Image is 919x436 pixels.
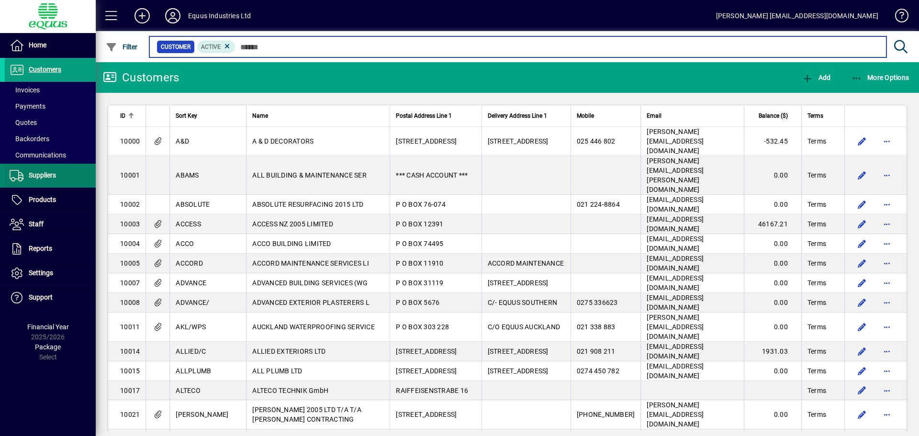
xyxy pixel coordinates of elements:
span: Quotes [10,119,37,126]
span: [EMAIL_ADDRESS][DOMAIN_NAME] [647,343,704,360]
button: Edit [854,344,870,359]
span: Staff [29,220,44,228]
span: ACCO [176,240,194,247]
span: [PHONE_NUMBER] [577,411,635,418]
span: Suppliers [29,171,56,179]
span: 10001 [120,171,140,179]
td: 0.00 [744,273,801,293]
td: 0.00 [744,254,801,273]
span: P O BOX 12391 [396,220,443,228]
span: Terms [807,410,826,419]
button: Filter [103,38,140,56]
span: 10005 [120,259,140,267]
span: ALLIED EXTERIORS LTD [252,347,325,355]
button: Edit [854,168,870,183]
span: A & D DECORATORS [252,137,314,145]
td: 0.00 [744,361,801,381]
span: 10002 [120,201,140,208]
button: Profile [157,7,188,24]
span: P O BOX 5676 [396,299,439,306]
span: AKL/WPS [176,323,206,331]
span: [EMAIL_ADDRESS][DOMAIN_NAME] [647,255,704,272]
span: P O BOX 11910 [396,259,443,267]
td: 0.00 [744,156,801,195]
a: Backorders [5,131,96,147]
span: Name [252,111,268,121]
span: [STREET_ADDRESS] [488,279,549,287]
span: [STREET_ADDRESS] [488,367,549,375]
a: Communications [5,147,96,163]
span: ADVANCE [176,279,206,287]
button: More options [879,383,895,398]
span: [PERSON_NAME][EMAIL_ADDRESS][DOMAIN_NAME] [647,401,704,428]
span: Postal Address Line 1 [396,111,452,121]
span: 10014 [120,347,140,355]
button: Edit [854,295,870,310]
a: Staff [5,212,96,236]
span: P O BOX 76-074 [396,201,446,208]
span: 10021 [120,411,140,418]
span: [STREET_ADDRESS] [396,411,457,418]
span: 10003 [120,220,140,228]
button: More options [879,168,895,183]
button: More options [879,236,895,251]
span: P O BOX 31119 [396,279,443,287]
button: Add [799,69,833,86]
span: Delivery Address Line 1 [488,111,547,121]
span: Terms [807,278,826,288]
span: ACCORD MAINTENANCE [488,259,564,267]
td: 0.00 [744,293,801,313]
span: Package [35,343,61,351]
span: Email [647,111,661,121]
span: 0274 450 782 [577,367,619,375]
span: Customer [161,42,191,52]
span: [PERSON_NAME][EMAIL_ADDRESS][PERSON_NAME][DOMAIN_NAME] [647,157,704,193]
span: Terms [807,366,826,376]
span: [STREET_ADDRESS] [488,137,549,145]
span: AUCKLAND WATERPROOFING SERVICE [252,323,375,331]
span: ADVANCED EXTERIOR PLASTERERS L [252,299,370,306]
span: ALLIED/C [176,347,206,355]
button: Edit [854,407,870,422]
td: 1931.03 [744,342,801,361]
span: 10011 [120,323,140,331]
button: More options [879,407,895,422]
a: Reports [5,237,96,261]
button: More options [879,197,895,212]
button: Edit [854,383,870,398]
span: ACCESS [176,220,201,228]
div: [PERSON_NAME] [EMAIL_ADDRESS][DOMAIN_NAME] [716,8,878,23]
span: Terms [807,322,826,332]
span: ACCESS NZ 2005 LIMITED [252,220,333,228]
span: Terms [807,170,826,180]
span: [EMAIL_ADDRESS][DOMAIN_NAME] [647,362,704,380]
button: Edit [854,275,870,291]
button: Edit [854,197,870,212]
td: 46167.21 [744,214,801,234]
span: Backorders [10,135,49,143]
button: More options [879,275,895,291]
span: [STREET_ADDRESS] [396,347,457,355]
a: Support [5,286,96,310]
a: Payments [5,98,96,114]
span: Terms [807,219,826,229]
div: Name [252,111,384,121]
span: [PERSON_NAME][EMAIL_ADDRESS][DOMAIN_NAME] [647,313,704,340]
button: More options [879,344,895,359]
span: ID [120,111,125,121]
button: Edit [854,319,870,335]
span: ALTECO TECHNIK GmbH [252,387,328,394]
a: Suppliers [5,164,96,188]
span: [STREET_ADDRESS] [396,367,457,375]
span: ALL BUILDING & MAINTENANCE SER [252,171,367,179]
div: Equus Industries Ltd [188,8,251,23]
span: 025 446 802 [577,137,616,145]
span: Mobile [577,111,594,121]
span: Balance ($) [759,111,788,121]
span: ABSOLUTE [176,201,210,208]
span: ALTECO [176,387,201,394]
span: [EMAIL_ADDRESS][DOMAIN_NAME] [647,215,704,233]
span: [EMAIL_ADDRESS][DOMAIN_NAME] [647,294,704,311]
span: Filter [106,43,138,51]
span: Terms [807,200,826,209]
